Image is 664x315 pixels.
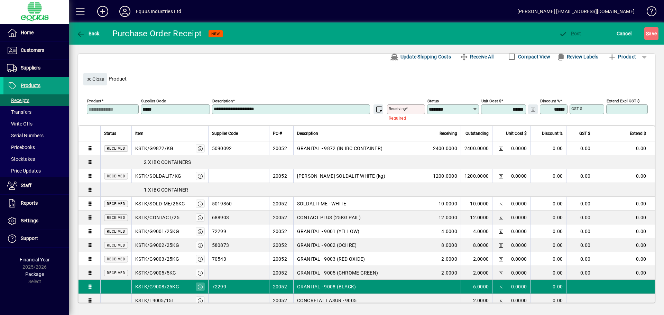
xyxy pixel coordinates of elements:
a: Serial Numbers [3,130,69,141]
span: Description [297,130,318,137]
span: Reports [21,200,38,206]
span: Received [107,174,125,178]
app-page-header-button: Close [82,76,109,82]
button: Change Price Levels [496,296,506,305]
td: 2400.0000 [461,141,492,155]
span: Update Shipping Costs [390,51,451,62]
span: Received [107,202,125,206]
button: Add [92,5,114,18]
div: [PERSON_NAME] [EMAIL_ADDRESS][DOMAIN_NAME] [517,6,635,17]
div: KSTK/G9872/KG [135,145,173,152]
a: Transfers [3,106,69,118]
td: 20052 [269,224,293,238]
span: Suppliers [21,65,40,71]
span: Receiving [440,130,457,137]
span: Package [25,271,44,277]
a: Write Offs [3,118,69,130]
button: Profile [114,5,136,18]
td: 72299 [208,224,269,238]
div: KSTK/G9005/5KG [135,269,176,276]
span: Staff [21,183,31,188]
td: 0.00 [566,141,594,155]
td: 20052 [269,211,293,224]
td: 20052 [269,280,293,294]
span: Serial Numbers [7,133,44,138]
label: Compact View [517,53,550,60]
mat-label: Description [212,99,233,103]
a: Stocktakes [3,153,69,165]
td: 0.00 [594,238,655,252]
mat-label: Status [427,99,439,103]
td: [PERSON_NAME] SOLDALIT WHITE (kg) [293,169,426,183]
a: Receipts [3,94,69,106]
td: 0.00 [566,169,594,183]
span: Received [107,271,125,275]
td: 0.00 [566,252,594,266]
td: GRANITAL - 9872 (IN IBC CONTAINER) [293,141,426,155]
span: 2.0000 [441,256,457,262]
div: 2 X IBC CONTAINERS [101,159,655,166]
span: Support [21,235,38,241]
td: 5090092 [208,141,269,155]
span: 0.0000 [511,228,527,235]
span: Status [104,130,116,137]
td: GRANITAL - 9005 (CHROME GREEN) [293,266,426,280]
td: 0.00 [594,169,655,183]
button: Back [75,27,101,40]
td: SOLDALIT-ME - WHITE [293,197,426,211]
span: Received [107,216,125,220]
a: Settings [3,212,69,230]
span: Home [21,30,34,35]
span: Customers [21,47,44,53]
td: GRANITAL - 9003 (RED OXIDE) [293,252,426,266]
td: 0.00 [530,197,566,211]
mat-label: Receiving [389,106,406,111]
span: Price Updates [7,168,41,174]
td: 1200.0000 [461,169,492,183]
div: KSTK/L9005/15L [135,297,175,304]
mat-label: Supplier Code [141,99,166,103]
td: 0.00 [530,280,566,294]
td: 5019360 [208,197,269,211]
div: KSTK/G9003/25KG [135,256,179,262]
button: Change Price Levels [496,240,506,250]
td: 10.0000 [461,197,492,211]
button: Change Price Levels [496,213,506,222]
div: KSTK/G9001/25KG [135,228,179,235]
td: 0.00 [594,197,655,211]
td: 20052 [269,141,293,155]
span: 2.0000 [441,269,457,276]
a: Support [3,230,69,247]
td: 0.00 [594,211,655,224]
td: 0.00 [566,224,594,238]
div: KSTK/CONTACT/25 [135,214,179,221]
td: 70543 [208,252,269,266]
span: 0.0000 [511,256,527,262]
a: Knowledge Base [642,1,655,24]
td: 0.00 [530,252,566,266]
td: 8.0000 [461,238,492,252]
a: Price Updates [3,165,69,177]
td: 0.00 [530,211,566,224]
div: KSTK/G9008/25KG [135,283,179,290]
td: 2.0000 [461,266,492,280]
button: Receive All [457,50,496,63]
td: 6.0000 [461,280,492,294]
span: Financial Year [20,257,50,262]
div: KSTK/SOLDALIT/KG [135,173,181,179]
span: Supplier Code [212,130,238,137]
span: 0.0000 [511,297,527,304]
div: 1 X IBC CONTAINER [101,186,655,193]
span: GST $ [579,130,590,137]
td: 0.00 [594,266,655,280]
span: 0.0000 [511,269,527,276]
td: 0.00 [530,294,566,307]
td: 20052 [269,169,293,183]
span: Write Offs [7,121,33,127]
td: 20052 [269,294,293,307]
button: Change Price Levels [496,226,506,236]
app-page-header-button: Back [69,27,107,40]
span: P [571,31,574,36]
td: 0.00 [566,197,594,211]
button: Change Price Levels [496,143,506,153]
